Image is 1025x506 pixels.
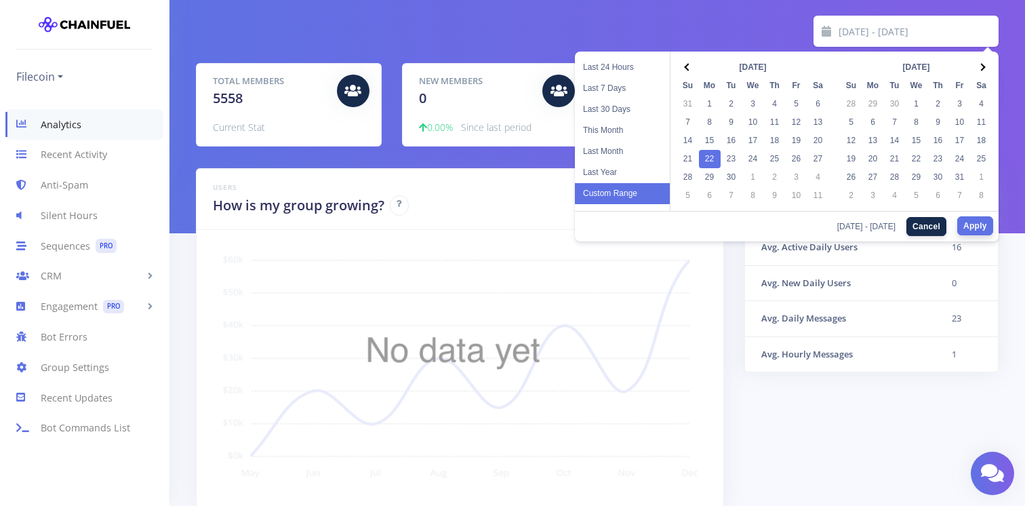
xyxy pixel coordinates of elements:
[96,239,117,253] span: PRO
[699,150,721,168] td: 22
[862,58,971,77] th: [DATE]
[742,113,764,132] td: 10
[841,113,862,132] td: 5
[807,150,829,168] td: 27
[884,132,906,150] td: 14
[699,95,721,113] td: 1
[764,168,786,187] td: 2
[721,95,742,113] td: 2
[575,78,670,99] li: Last 7 Days
[862,132,884,150] td: 13
[213,246,707,492] img: users-empty-state.png
[677,77,699,95] th: Su
[764,132,786,150] td: 18
[575,99,670,120] li: Last 30 Days
[764,150,786,168] td: 25
[213,182,707,193] h6: Users
[957,216,993,235] button: Apply
[721,77,742,95] th: Tu
[841,77,862,95] th: Su
[677,95,699,113] td: 31
[213,89,243,107] span: 5558
[103,300,124,314] span: PRO
[764,187,786,205] td: 9
[841,95,862,113] td: 28
[971,95,992,113] td: 4
[906,168,927,187] td: 29
[575,120,670,141] li: This Month
[949,113,971,132] td: 10
[745,336,936,372] th: Avg. Hourly Messages
[841,132,862,150] td: 12
[764,77,786,95] th: Th
[677,187,699,205] td: 5
[862,187,884,205] td: 3
[906,132,927,150] td: 15
[862,113,884,132] td: 6
[742,132,764,150] td: 17
[949,150,971,168] td: 24
[949,168,971,187] td: 31
[807,113,829,132] td: 13
[677,113,699,132] td: 7
[419,121,453,134] span: 0.00%
[884,187,906,205] td: 4
[575,141,670,162] li: Last Month
[971,150,992,168] td: 25
[807,77,829,95] th: Sa
[786,77,807,95] th: Fr
[906,95,927,113] td: 1
[699,132,721,150] td: 15
[971,187,992,205] td: 8
[461,121,531,134] span: Since last period
[575,162,670,183] li: Last Year
[677,150,699,168] td: 21
[699,187,721,205] td: 6
[786,168,807,187] td: 3
[884,113,906,132] td: 7
[927,132,949,150] td: 16
[575,57,670,78] li: Last 24 Hours
[742,95,764,113] td: 3
[419,89,426,107] span: 0
[936,230,998,265] td: 16
[764,95,786,113] td: 4
[786,132,807,150] td: 19
[742,77,764,95] th: We
[841,187,862,205] td: 2
[742,168,764,187] td: 1
[807,168,829,187] td: 4
[764,113,786,132] td: 11
[807,132,829,150] td: 20
[39,11,130,38] img: chainfuel-logo
[906,77,927,95] th: We
[213,195,384,216] h2: How is my group growing?
[949,132,971,150] td: 17
[906,113,927,132] td: 8
[213,75,327,88] h5: Total Members
[927,77,949,95] th: Th
[575,183,670,204] li: Custom Range
[721,113,742,132] td: 9
[745,301,936,337] th: Avg. Daily Messages
[862,150,884,168] td: 20
[721,168,742,187] td: 30
[786,113,807,132] td: 12
[936,301,998,337] td: 23
[699,113,721,132] td: 8
[906,217,946,236] button: Cancel
[971,113,992,132] td: 11
[745,230,936,265] th: Avg. Active Daily Users
[927,113,949,132] td: 9
[721,132,742,150] td: 16
[971,132,992,150] td: 18
[699,58,807,77] th: [DATE]
[936,265,998,301] td: 0
[786,150,807,168] td: 26
[949,95,971,113] td: 3
[906,150,927,168] td: 22
[862,95,884,113] td: 29
[884,168,906,187] td: 28
[745,265,936,301] th: Avg. New Daily Users
[677,168,699,187] td: 28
